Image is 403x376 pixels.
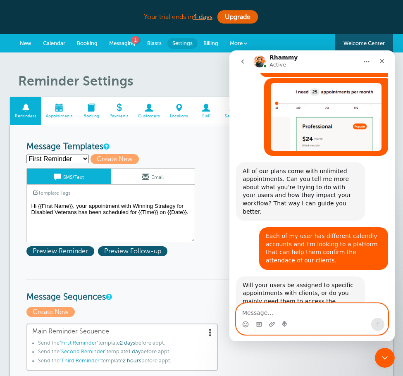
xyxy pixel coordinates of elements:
[26,142,376,152] h3: Message Templates
[91,155,143,163] a: Create New
[26,201,195,242] textarea: Hi {{First Name}}, your appointment with Winning Strategy for Disabled Veterans has been schedule...
[224,34,253,53] a: More
[106,294,111,300] a: Message Sequences allow you to setup multiple reminder schedules that can use different Message T...
[103,34,141,52] a: Messaging 1
[169,114,188,119] span: Locations
[32,328,212,336] span: Main Reminder Sequence
[60,358,101,364] span: "Third Reminder"
[38,349,212,358] li: Send the template before appt.
[27,169,111,184] a: SMS/Text
[105,97,133,125] a: Payments
[14,114,37,119] span: Reminders
[98,247,169,255] a: Preview Follow-up
[20,40,31,46] span: New
[71,34,103,52] a: Booking
[335,34,393,52] a: Welcome Center
[111,169,195,184] a: Email
[224,114,242,119] span: Services
[77,40,98,46] span: Booking
[167,38,198,49] a: Settings
[91,154,139,164] span: Create New
[26,324,218,371] a: Main Reminder Sequence Send the"First Reminder"template2 daysbefore appt.Send the"Second Reminder...
[134,97,165,125] a: Customers
[197,114,215,119] span: Staff
[123,358,141,364] span: 2 hours
[26,246,94,256] span: Preview Reminder
[60,349,107,355] span: "Second Reminder"
[172,40,193,46] span: Settings
[230,40,243,46] span: More
[60,340,98,346] span: "First Reminder"
[217,10,258,24] a: Upgrade
[219,97,246,125] a: Services
[138,114,161,119] span: Customers
[131,36,139,44] span: 1
[27,185,76,201] a: Template Tags
[375,348,395,368] iframe: Intercom live chat
[193,97,219,125] a: Staff
[82,114,100,119] span: Booking
[128,349,141,355] span: 1 day
[120,340,135,346] span: 2 days
[78,97,105,125] a: Booking
[41,97,78,125] a: Appointments
[229,50,395,341] iframe: Intercom live chat
[14,34,37,52] a: New
[147,40,162,46] span: Blasts
[45,114,74,119] span: Appointments
[198,34,224,52] a: Billing
[203,40,218,46] span: Billing
[26,247,98,255] a: Preview Reminder
[18,73,393,89] h1: Reminder Settings
[193,13,212,21] a: 4 days
[98,246,167,256] span: Preview Follow-up
[10,8,393,26] div: Your trial ends in .
[109,40,136,46] span: Messaging
[37,34,71,52] a: Calendar
[43,40,65,46] span: Calendar
[26,307,75,317] span: Create New
[165,97,193,125] a: Locations
[103,144,108,149] a: This is the wording for your reminder and follow-up messages. You can create multiple templates i...
[38,358,212,367] li: Send the template before appt.
[38,340,212,349] li: Send the template before appt.
[141,34,167,52] a: Blasts
[26,308,77,316] a: Create New
[109,114,129,119] span: Payments
[26,279,376,302] h3: Message Sequences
